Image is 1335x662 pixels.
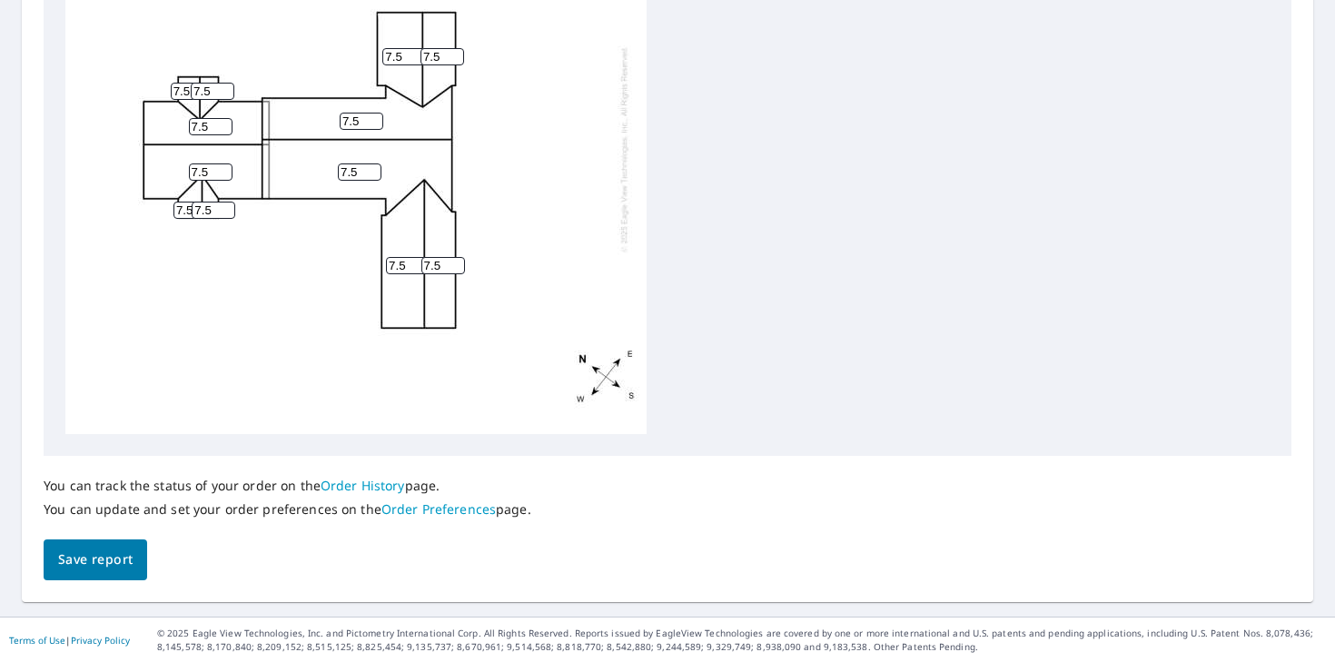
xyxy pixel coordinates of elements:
a: Privacy Policy [71,634,130,647]
a: Order History [321,477,405,494]
span: Save report [58,548,133,571]
a: Terms of Use [9,634,65,647]
button: Save report [44,539,147,580]
p: You can track the status of your order on the page. [44,478,531,494]
p: You can update and set your order preferences on the page. [44,501,531,518]
p: | [9,635,130,646]
a: Order Preferences [381,500,496,518]
p: © 2025 Eagle View Technologies, Inc. and Pictometry International Corp. All Rights Reserved. Repo... [157,627,1326,654]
